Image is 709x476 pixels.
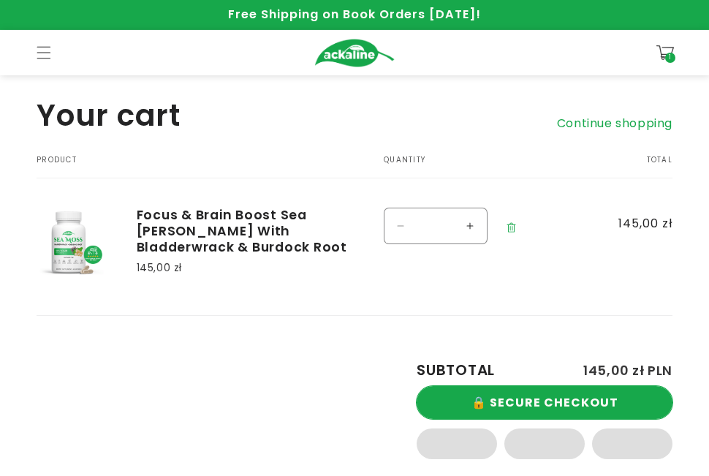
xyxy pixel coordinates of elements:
p: 145,00 zł PLN [583,364,672,377]
span: Free Shipping on Book Orders [DATE]! [228,6,481,23]
img: Ackaline [314,39,395,67]
h1: Your cart [37,97,181,134]
span: 145,00 zł [600,215,672,233]
th: Product [37,156,354,178]
h2: SUBTOTAL [417,363,495,377]
a: Continue shopping [557,113,672,135]
input: Quantity for Focus &amp; Brain Boost Sea Moss With Bladderwrack &amp; Burdock Root [417,208,454,244]
button: 🔒 SECURE CHECKOUT [417,386,672,419]
span: 1 [669,53,672,63]
a: Focus & Brain Boost Sea [PERSON_NAME] With Bladderwrack & Burdock Root [137,208,354,255]
div: 145,00 zł [137,260,354,276]
summary: Menu [28,37,60,69]
a: Remove Focus & Brain Boost Sea Moss With Bladderwrack & Burdock Root [498,211,524,243]
th: Quantity [354,156,571,178]
th: Total [571,156,672,178]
